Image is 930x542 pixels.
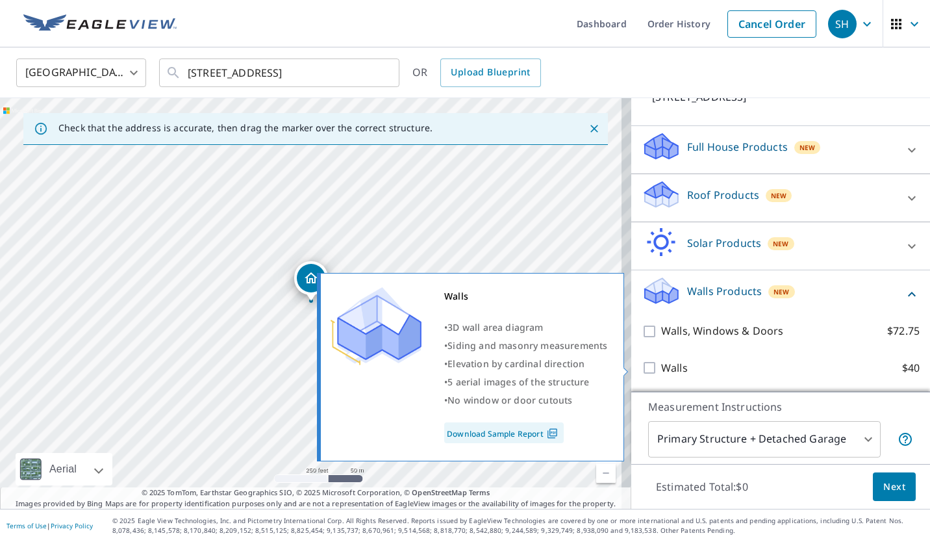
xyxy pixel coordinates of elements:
[444,391,607,409] div: •
[596,463,616,483] a: Current Level 17, Zoom Out
[447,321,543,333] span: 3D wall area diagram
[727,10,816,38] a: Cancel Order
[687,283,762,299] p: Walls Products
[447,376,589,388] span: 5 aerial images of the structure
[773,287,790,297] span: New
[902,360,920,376] p: $40
[661,323,783,339] p: Walls, Windows & Doors
[451,64,530,81] span: Upload Blueprint
[188,55,373,91] input: Search by address or latitude-longitude
[412,487,466,497] a: OpenStreetMap
[444,373,607,391] div: •
[447,394,572,406] span: No window or door cutouts
[642,276,920,313] div: Walls ProductsNew
[544,428,561,439] img: Pdf Icon
[444,287,607,305] div: Walls
[883,479,905,495] span: Next
[648,399,913,415] p: Measurement Instructions
[646,472,759,501] p: Estimated Total: $0
[23,14,177,34] img: EV Logo
[898,432,913,447] span: Your report will include the primary structure and a detached garage if one exists.
[51,521,93,530] a: Privacy Policy
[331,287,421,365] img: Premium
[586,120,603,137] button: Close
[687,187,759,203] p: Roof Products
[16,453,112,485] div: Aerial
[887,323,920,339] p: $72.75
[45,453,81,485] div: Aerial
[294,261,328,302] div: Dropped pin, building 1, Residential property, 5266 Parkview Cir Imperial, MO 63052
[642,227,920,265] div: Solar ProductsNew
[661,360,688,376] p: Walls
[771,190,787,201] span: New
[444,355,607,373] div: •
[799,142,816,153] span: New
[687,139,788,155] p: Full House Products
[58,122,433,134] p: Check that the address is accurate, then drag the marker over the correct structure.
[444,422,564,443] a: Download Sample Report
[440,58,540,87] a: Upload Blueprint
[447,339,607,352] span: Siding and masonry measurements
[142,487,490,498] span: © 2025 TomTom, Earthstar Geographics SIO, © 2025 Microsoft Corporation, ©
[444,337,607,355] div: •
[873,472,916,502] button: Next
[112,516,924,536] p: © 2025 Eagle View Technologies, Inc. and Pictometry International Corp. All Rights Reserved. Repo...
[412,58,541,87] div: OR
[642,131,920,168] div: Full House ProductsNew
[6,522,93,530] p: |
[687,235,761,251] p: Solar Products
[16,55,146,91] div: [GEOGRAPHIC_DATA]
[828,10,857,38] div: SH
[469,487,490,497] a: Terms
[447,357,584,370] span: Elevation by cardinal direction
[642,179,920,216] div: Roof ProductsNew
[6,521,47,530] a: Terms of Use
[648,421,881,458] div: Primary Structure + Detached Garage
[444,318,607,337] div: •
[773,239,789,249] span: New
